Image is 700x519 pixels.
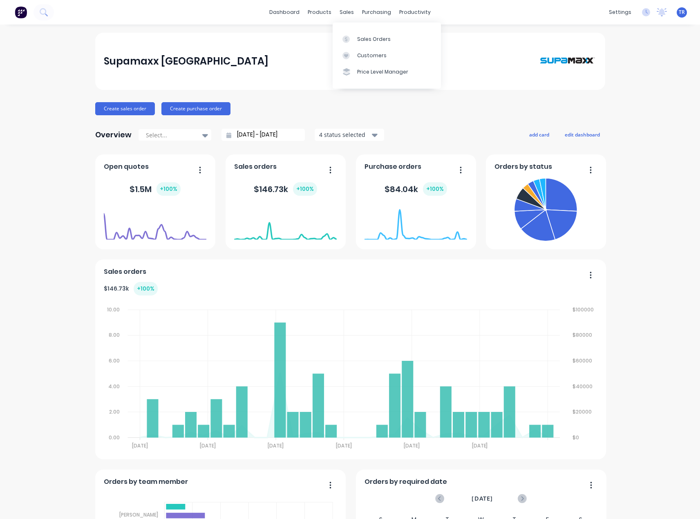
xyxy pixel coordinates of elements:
tspan: [PERSON_NAME] [119,511,158,518]
tspan: $0 [573,434,580,441]
div: Overview [95,127,132,143]
div: + 100 % [423,182,447,196]
tspan: $40000 [573,383,593,390]
span: Open quotes [104,162,149,172]
span: Orders by team member [104,477,188,487]
tspan: 10.00 [107,306,120,313]
div: 4 status selected [319,130,371,139]
div: + 100 % [157,182,181,196]
tspan: $20000 [573,408,593,415]
tspan: [DATE] [200,442,216,449]
div: $ 84.04k [385,182,447,196]
span: Orders by status [494,162,552,172]
button: Create purchase order [161,102,230,115]
a: Customers [333,47,441,64]
button: Create sales order [95,102,155,115]
tspan: 6.00 [109,357,120,364]
div: sales [335,6,358,18]
a: Sales Orders [333,31,441,47]
div: productivity [395,6,435,18]
div: $ 146.73k [254,182,317,196]
tspan: 2.00 [109,408,120,415]
button: 4 status selected [315,129,384,141]
tspan: 4.00 [108,383,120,390]
span: [DATE] [472,494,493,503]
tspan: $60000 [573,357,593,364]
tspan: 8.00 [109,331,120,338]
span: Purchase orders [365,162,421,172]
img: Supamaxx Australia [539,41,596,81]
tspan: [DATE] [336,442,352,449]
tspan: $80000 [573,331,593,338]
div: purchasing [358,6,395,18]
div: Supamaxx [GEOGRAPHIC_DATA] [104,53,268,69]
tspan: [DATE] [268,442,284,449]
div: $ 1.5M [130,182,181,196]
div: Price Level Manager [357,68,408,76]
tspan: $100000 [573,306,595,313]
div: Sales Orders [357,36,391,43]
div: $ 146.73k [104,282,158,295]
button: edit dashboard [559,129,605,140]
a: Price Level Manager [333,64,441,80]
div: Customers [357,52,387,59]
tspan: [DATE] [404,442,420,449]
div: products [304,6,335,18]
img: Factory [15,6,27,18]
tspan: [DATE] [132,442,148,449]
button: add card [524,129,555,140]
tspan: 0.00 [109,434,120,441]
span: Orders by required date [365,477,447,487]
tspan: [DATE] [472,442,488,449]
a: dashboard [265,6,304,18]
div: + 100 % [293,182,317,196]
div: settings [605,6,635,18]
div: + 100 % [134,282,158,295]
span: Sales orders [234,162,277,172]
span: TR [679,9,685,16]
